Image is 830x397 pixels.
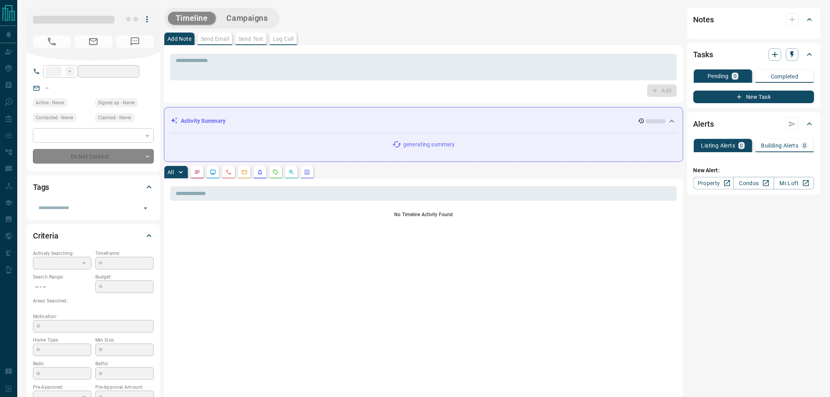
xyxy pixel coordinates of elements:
[241,169,248,175] svg: Emails
[95,337,154,344] p: Min Size:
[116,35,154,48] span: No Number
[33,149,154,164] div: Do Not Contact
[36,114,73,122] span: Contacted - Never
[95,384,154,391] p: Pre-Approval Amount:
[33,384,91,391] p: Pre-Approved:
[95,360,154,367] p: Baths:
[33,226,154,245] div: Criteria
[693,45,814,64] div: Tasks
[171,114,677,128] div: Activity Summary
[273,169,279,175] svg: Requests
[194,169,200,175] svg: Notes
[693,10,814,29] div: Notes
[170,211,677,218] p: No Timeline Activity Found
[33,181,49,193] h2: Tags
[761,143,799,148] p: Building Alerts
[140,203,151,214] button: Open
[693,13,714,26] h2: Notes
[95,250,154,257] p: Timeframe:
[33,360,91,367] p: Beds:
[210,169,216,175] svg: Lead Browsing Activity
[33,178,154,197] div: Tags
[36,99,64,107] span: Active - Never
[693,115,814,133] div: Alerts
[226,169,232,175] svg: Calls
[288,169,295,175] svg: Opportunities
[693,166,814,175] p: New Alert:
[771,74,799,79] p: Completed
[403,140,455,149] p: generating summary
[219,12,276,25] button: Campaigns
[33,280,91,293] p: -- - --
[693,177,734,189] a: Property
[98,99,135,107] span: Signed up - Never
[46,85,49,91] a: --
[33,229,58,242] h2: Criteria
[803,143,806,148] p: 0
[33,35,71,48] span: No Number
[734,177,774,189] a: Condos
[693,91,814,103] button: New Task
[774,177,814,189] a: Mr.Loft
[33,273,91,280] p: Search Range:
[167,169,174,175] p: All
[98,114,131,122] span: Claimed - Never
[693,118,714,130] h2: Alerts
[75,35,112,48] span: No Email
[708,73,729,79] p: Pending
[734,73,737,79] p: 0
[167,36,191,42] p: Add Note
[33,297,154,304] p: Areas Searched:
[168,12,216,25] button: Timeline
[304,169,310,175] svg: Agent Actions
[740,143,743,148] p: 0
[33,250,91,257] p: Actively Searching:
[693,48,713,61] h2: Tasks
[95,273,154,280] p: Budget:
[701,143,735,148] p: Listing Alerts
[181,117,226,125] p: Activity Summary
[33,337,91,344] p: Home Type:
[257,169,263,175] svg: Listing Alerts
[33,313,154,320] p: Motivation:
